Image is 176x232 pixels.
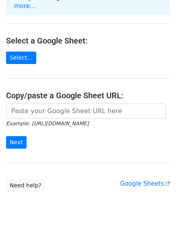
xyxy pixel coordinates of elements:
a: Google Sheets [120,180,170,187]
input: Paste your Google Sheet URL here [6,104,166,119]
a: Need help? [6,179,45,192]
h4: Select a Google Sheet: [6,36,170,46]
small: Example: [URL][DOMAIN_NAME] [6,120,89,126]
input: Next [6,136,27,149]
iframe: Chat Widget [136,193,176,232]
h4: Copy/paste a Google Sheet URL: [6,91,170,100]
a: Select... [6,52,36,64]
